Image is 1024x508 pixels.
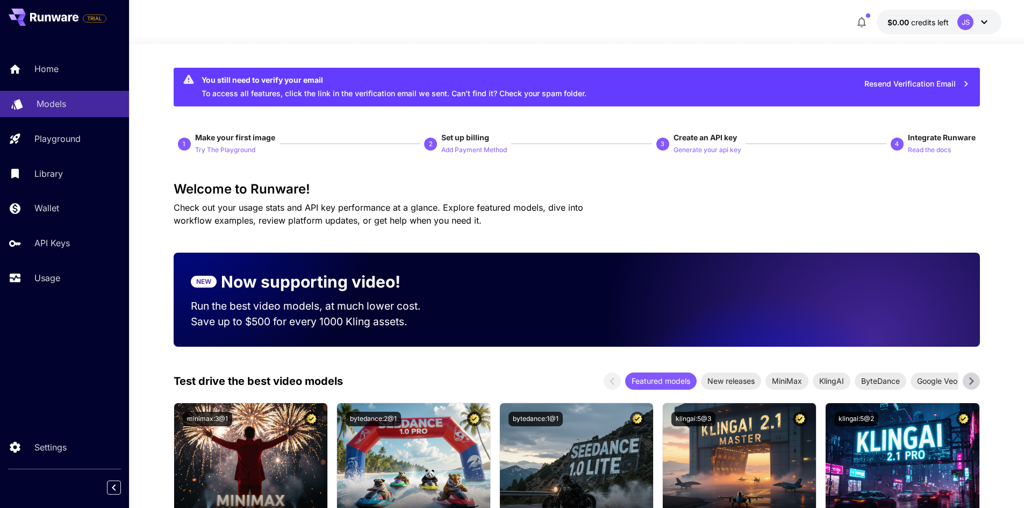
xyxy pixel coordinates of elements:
button: klingai:5@2 [834,412,878,426]
span: TRIAL [83,15,106,23]
div: $0.00 [887,17,949,28]
span: New releases [701,375,761,387]
button: bytedance:2@1 [346,412,401,426]
button: klingai:5@3 [671,412,715,426]
p: Playground [34,132,81,145]
p: Run the best video models, at much lower cost. [191,298,441,314]
span: Set up billing [441,133,489,142]
div: Collapse sidebar [115,478,129,497]
div: MiniMax [765,373,808,390]
p: 4 [895,139,899,149]
div: To access all features, click the link in the verification email we sent. Can’t find it? Check yo... [202,71,586,103]
span: Featured models [625,375,697,387]
p: Try The Playground [195,145,255,155]
p: Now supporting video! [221,270,400,294]
div: Google Veo [911,373,964,390]
p: Read the docs [908,145,951,155]
button: Generate your api key [674,143,741,156]
button: Read the docs [908,143,951,156]
div: KlingAI [813,373,850,390]
div: You still need to verify your email [202,74,586,85]
button: Try The Playground [195,143,255,156]
p: 2 [429,139,433,149]
p: Settings [34,441,67,454]
button: Certified Model – Vetted for best performance and includes a commercial license. [956,412,971,426]
span: $0.00 [887,18,911,27]
div: JS [957,14,973,30]
p: Add Payment Method [441,145,507,155]
span: Integrate Runware [908,133,976,142]
span: KlingAI [813,375,850,387]
h3: Welcome to Runware! [174,182,980,197]
button: Certified Model – Vetted for best performance and includes a commercial license. [467,412,482,426]
div: New releases [701,373,761,390]
span: Check out your usage stats and API key performance at a glance. Explore featured models, dive int... [174,202,583,226]
p: Home [34,62,59,75]
button: Certified Model – Vetted for best performance and includes a commercial license. [630,412,645,426]
button: Collapse sidebar [107,481,121,495]
span: Create an API key [674,133,737,142]
p: Library [34,167,63,180]
button: $0.00JS [877,10,1001,34]
span: Add your payment card to enable full platform functionality. [83,12,106,25]
p: API Keys [34,237,70,249]
p: Wallet [34,202,59,214]
p: Models [37,97,66,110]
button: Resend Verification Email [858,73,976,95]
span: ByteDance [855,375,906,387]
button: bytedance:1@1 [509,412,563,426]
button: Certified Model – Vetted for best performance and includes a commercial license. [304,412,319,426]
p: Usage [34,271,60,284]
button: Certified Model – Vetted for best performance and includes a commercial license. [793,412,807,426]
p: 3 [661,139,664,149]
div: Featured models [625,373,697,390]
p: Save up to $500 for every 1000 Kling assets. [191,314,441,330]
span: credits left [911,18,949,27]
span: Google Veo [911,375,964,387]
p: 1 [182,139,186,149]
span: MiniMax [765,375,808,387]
div: ByteDance [855,373,906,390]
span: Make your first image [195,133,275,142]
p: Generate your api key [674,145,741,155]
p: NEW [196,277,211,287]
button: minimax:3@1 [183,412,232,426]
button: Add Payment Method [441,143,507,156]
p: Test drive the best video models [174,373,343,389]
